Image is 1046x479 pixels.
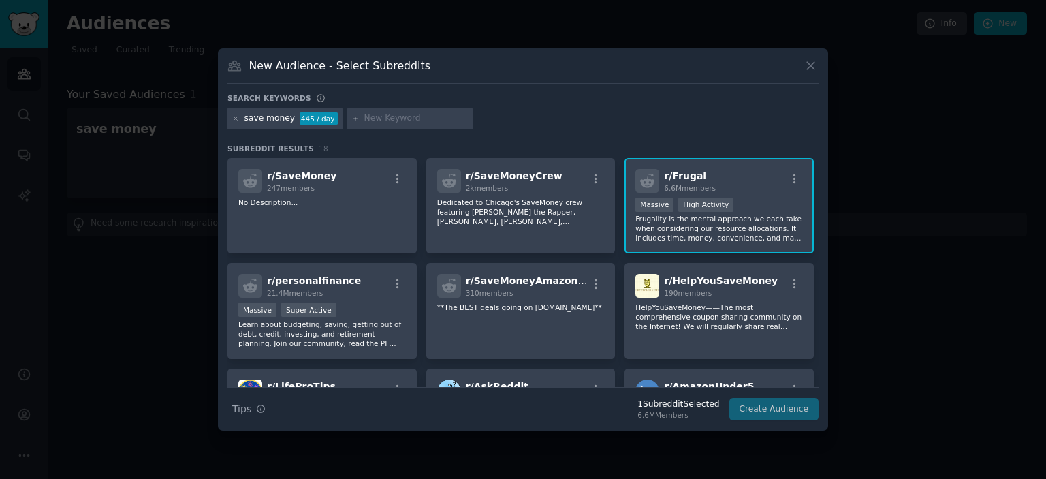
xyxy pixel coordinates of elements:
span: r/ HelpYouSaveMoney [664,275,778,286]
h3: Search keywords [227,93,311,103]
span: r/ LifeProTips [267,381,336,392]
p: No Description... [238,198,406,207]
p: HelpYouSaveMoney——The most comprehensive coupon sharing community on the Internet! We will regula... [635,303,803,331]
img: LifeProTips [238,380,262,403]
span: 2k members [466,184,509,192]
p: **The BEST deals going on [DOMAIN_NAME]** [437,303,605,312]
div: Massive [635,198,673,212]
p: Dedicated to Chicago's SaveMoney crew featuring [PERSON_NAME] the Rapper, [PERSON_NAME], [PERSON_... [437,198,605,226]
span: Tips [232,402,251,416]
input: New Keyword [364,112,468,125]
span: 21.4M members [267,289,323,297]
span: r/ SaveMoneyCrew [466,170,562,181]
span: Subreddit Results [227,144,314,153]
img: AmazonUnder5 [635,380,659,403]
span: 190 members [664,289,712,297]
div: 1 Subreddit Selected [637,399,719,411]
p: Frugality is the mental approach we each take when considering our resource allocations. It inclu... [635,214,803,243]
button: Tips [227,397,270,421]
p: Learn about budgeting, saving, getting out of debt, credit, investing, and retirement planning. J... [238,320,406,348]
div: 6.6M Members [637,410,719,420]
span: r/ personalfinance [267,275,361,286]
span: 310 members [466,289,513,297]
span: 6.6M members [664,184,716,192]
img: AskReddit [437,380,461,403]
div: save money [244,112,296,125]
span: r/ SaveMoneyAmazonUK [466,275,593,286]
div: High Activity [678,198,733,212]
span: r/ SaveMoney [267,170,336,181]
span: r/ AmazonUnder5 [664,381,754,392]
span: r/ AskReddit [466,381,528,392]
span: 247 members [267,184,315,192]
span: 18 [319,144,328,153]
div: Massive [238,303,276,317]
div: Super Active [281,303,336,317]
div: 445 / day [300,112,338,125]
span: r/ Frugal [664,170,706,181]
h3: New Audience - Select Subreddits [249,59,430,73]
img: HelpYouSaveMoney [635,274,659,298]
